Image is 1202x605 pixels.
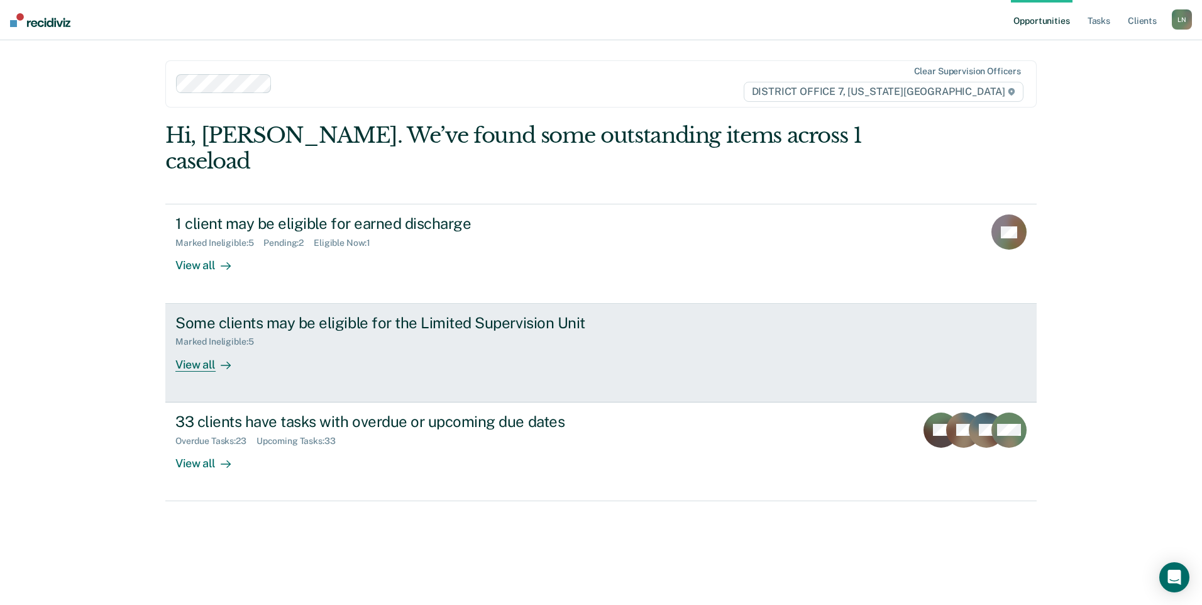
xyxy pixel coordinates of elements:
[165,402,1037,501] a: 33 clients have tasks with overdue or upcoming due datesOverdue Tasks:23Upcoming Tasks:33View all
[175,436,256,447] div: Overdue Tasks : 23
[175,248,246,273] div: View all
[175,336,263,347] div: Marked Ineligible : 5
[914,66,1021,77] div: Clear supervision officers
[165,304,1037,402] a: Some clients may be eligible for the Limited Supervision UnitMarked Ineligible:5View all
[165,204,1037,303] a: 1 client may be eligible for earned dischargeMarked Ineligible:5Pending:2Eligible Now:1View all
[1172,9,1192,30] button: LN
[263,238,314,248] div: Pending : 2
[175,347,246,372] div: View all
[165,123,863,174] div: Hi, [PERSON_NAME]. We’ve found some outstanding items across 1 caseload
[175,413,617,431] div: 33 clients have tasks with overdue or upcoming due dates
[1159,562,1189,592] div: Open Intercom Messenger
[1172,9,1192,30] div: L N
[256,436,346,447] div: Upcoming Tasks : 33
[175,214,617,233] div: 1 client may be eligible for earned discharge
[175,238,263,248] div: Marked Ineligible : 5
[10,13,70,27] img: Recidiviz
[175,314,617,332] div: Some clients may be eligible for the Limited Supervision Unit
[744,82,1023,102] span: DISTRICT OFFICE 7, [US_STATE][GEOGRAPHIC_DATA]
[175,446,246,470] div: View all
[314,238,380,248] div: Eligible Now : 1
